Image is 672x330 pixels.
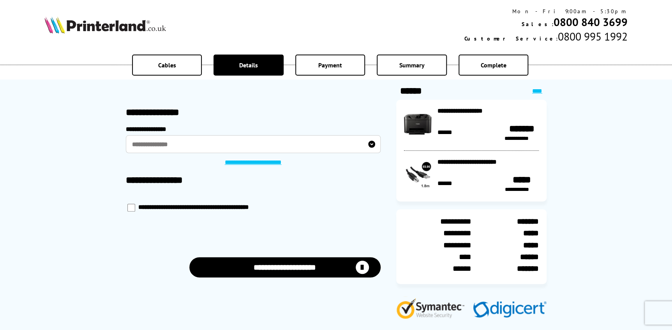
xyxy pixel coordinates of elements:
[158,61,176,69] span: Cables
[464,8,628,15] div: Mon - Fri 9:00am - 5:30pm
[239,61,258,69] span: Details
[399,61,424,69] span: Summary
[318,61,342,69] span: Payment
[558,29,628,44] span: 0800 995 1992
[464,35,558,42] span: Customer Service:
[554,15,628,29] a: 0800 840 3699
[522,21,554,28] span: Sales:
[44,16,166,34] img: Printerland Logo
[480,61,506,69] span: Complete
